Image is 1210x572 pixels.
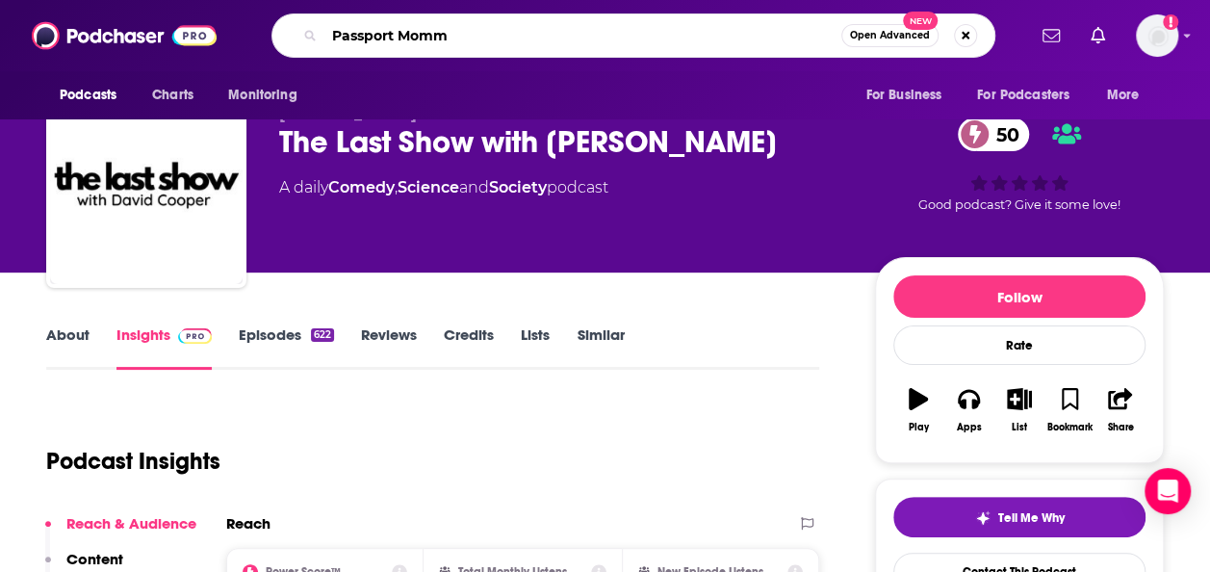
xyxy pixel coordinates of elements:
a: About [46,325,90,370]
div: Search podcasts, credits, & more... [271,13,995,58]
span: Logged in as KaitlynEsposito [1136,14,1178,57]
span: For Business [865,82,941,109]
div: 622 [311,328,334,342]
div: List [1012,422,1027,433]
p: Content [66,550,123,568]
button: open menu [46,77,142,114]
a: Episodes622 [239,325,334,370]
div: Share [1107,422,1133,433]
div: Rate [893,325,1146,365]
button: List [994,376,1044,445]
button: Follow [893,275,1146,318]
div: Bookmark [1047,422,1093,433]
a: Show notifications dropdown [1083,19,1113,52]
span: Podcasts [60,82,116,109]
a: Lists [521,325,550,370]
span: Monitoring [228,82,296,109]
h1: Podcast Insights [46,447,220,476]
span: Open Advanced [850,31,930,40]
span: New [903,12,938,30]
button: open menu [965,77,1097,114]
button: open menu [852,77,965,114]
input: Search podcasts, credits, & more... [324,20,841,51]
a: Charts [140,77,205,114]
span: 50 [977,117,1029,151]
div: Play [909,422,929,433]
a: Society [489,178,547,196]
div: Open Intercom Messenger [1145,468,1191,514]
a: Similar [577,325,624,370]
button: Reach & Audience [45,514,196,550]
img: Podchaser - Follow, Share and Rate Podcasts [32,17,217,54]
div: Apps [957,422,982,433]
button: open menu [215,77,322,114]
a: Science [398,178,459,196]
a: Credits [444,325,494,370]
h2: Reach [226,514,270,533]
button: Share [1095,376,1146,445]
img: User Profile [1136,14,1178,57]
button: tell me why sparkleTell Me Why [893,497,1146,537]
span: and [459,178,489,196]
svg: Add a profile image [1163,14,1178,30]
img: The Last Show with David Cooper [50,91,243,284]
a: Show notifications dropdown [1035,19,1068,52]
div: 50Good podcast? Give it some love! [875,105,1164,224]
a: InsightsPodchaser Pro [116,325,212,370]
p: Reach & Audience [66,514,196,533]
button: Play [893,376,943,445]
button: Show profile menu [1136,14,1178,57]
button: Open AdvancedNew [841,24,939,47]
span: Tell Me Why [998,510,1065,526]
span: Charts [152,82,193,109]
a: Reviews [361,325,417,370]
a: Comedy [328,178,395,196]
button: open menu [1094,77,1164,114]
span: For Podcasters [977,82,1069,109]
span: Good podcast? Give it some love! [918,197,1120,212]
a: 50 [958,117,1029,151]
img: Podchaser Pro [178,328,212,344]
button: Apps [943,376,993,445]
span: More [1107,82,1140,109]
span: , [395,178,398,196]
button: Bookmark [1044,376,1094,445]
div: A daily podcast [279,176,608,199]
img: tell me why sparkle [975,510,991,526]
